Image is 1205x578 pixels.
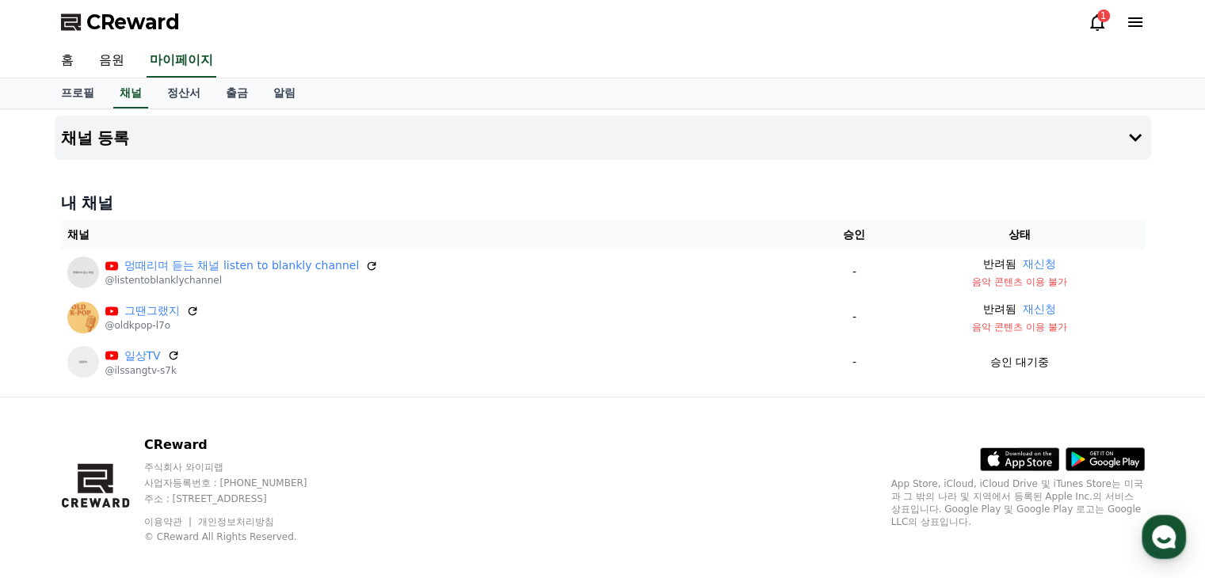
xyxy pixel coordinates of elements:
p: @oldkpop-l7o [105,319,199,332]
a: CReward [61,10,180,35]
p: 사업자등록번호 : [PHONE_NUMBER] [144,477,337,489]
h4: 채널 등록 [61,129,130,146]
a: 마이페이지 [147,44,216,78]
p: 음악 콘텐츠 이용 불가 [901,276,1138,288]
a: 정산서 [154,78,213,108]
span: 설정 [245,470,264,483]
span: 대화 [145,471,164,484]
p: App Store, iCloud, iCloud Drive 및 iTunes Store는 미국과 그 밖의 나라 및 지역에서 등록된 Apple Inc.의 서비스 상표입니다. Goo... [891,477,1145,528]
th: 상태 [894,220,1144,249]
p: @listentoblanklychannel [105,274,379,287]
a: 홈 [5,447,105,486]
th: 승인 [814,220,894,249]
button: 재신청 [1023,301,1056,318]
img: 그땐그랬지 [67,302,99,333]
a: 1 [1088,13,1107,32]
img: 일상TV [67,346,99,378]
p: 음악 콘텐츠 이용 불가 [901,321,1138,333]
span: 홈 [50,470,59,483]
p: - [820,354,888,371]
a: 프로필 [48,78,107,108]
button: 재신청 [1023,256,1056,272]
div: 1 [1097,10,1110,22]
p: CReward [144,435,337,454]
a: 일상TV [124,348,161,364]
p: - [820,264,888,280]
p: 주소 : [STREET_ADDRESS] [144,492,337,505]
a: 출금 [213,78,261,108]
p: 승인 대기중 [990,354,1049,371]
a: 멍때리며 듣는 채널 listen to blankly channel [124,257,360,274]
a: 개인정보처리방침 [198,516,274,527]
p: @ilssangtv-s7k [105,364,180,377]
p: 반려됨 [983,301,1016,318]
a: 대화 [105,447,204,486]
a: 채널 [113,78,148,108]
h4: 내 채널 [61,192,1145,214]
a: 홈 [48,44,86,78]
p: 주식회사 와이피랩 [144,461,337,473]
a: 설정 [204,447,304,486]
th: 채널 [61,220,814,249]
p: © CReward All Rights Reserved. [144,530,337,543]
p: 반려됨 [983,256,1016,272]
span: CReward [86,10,180,35]
a: 이용약관 [144,516,194,527]
a: 그땐그랬지 [124,302,180,319]
p: - [820,309,888,325]
img: 멍때리며 듣는 채널 listen to blankly channel [67,257,99,288]
a: 알림 [261,78,308,108]
a: 음원 [86,44,137,78]
button: 채널 등록 [55,116,1151,160]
